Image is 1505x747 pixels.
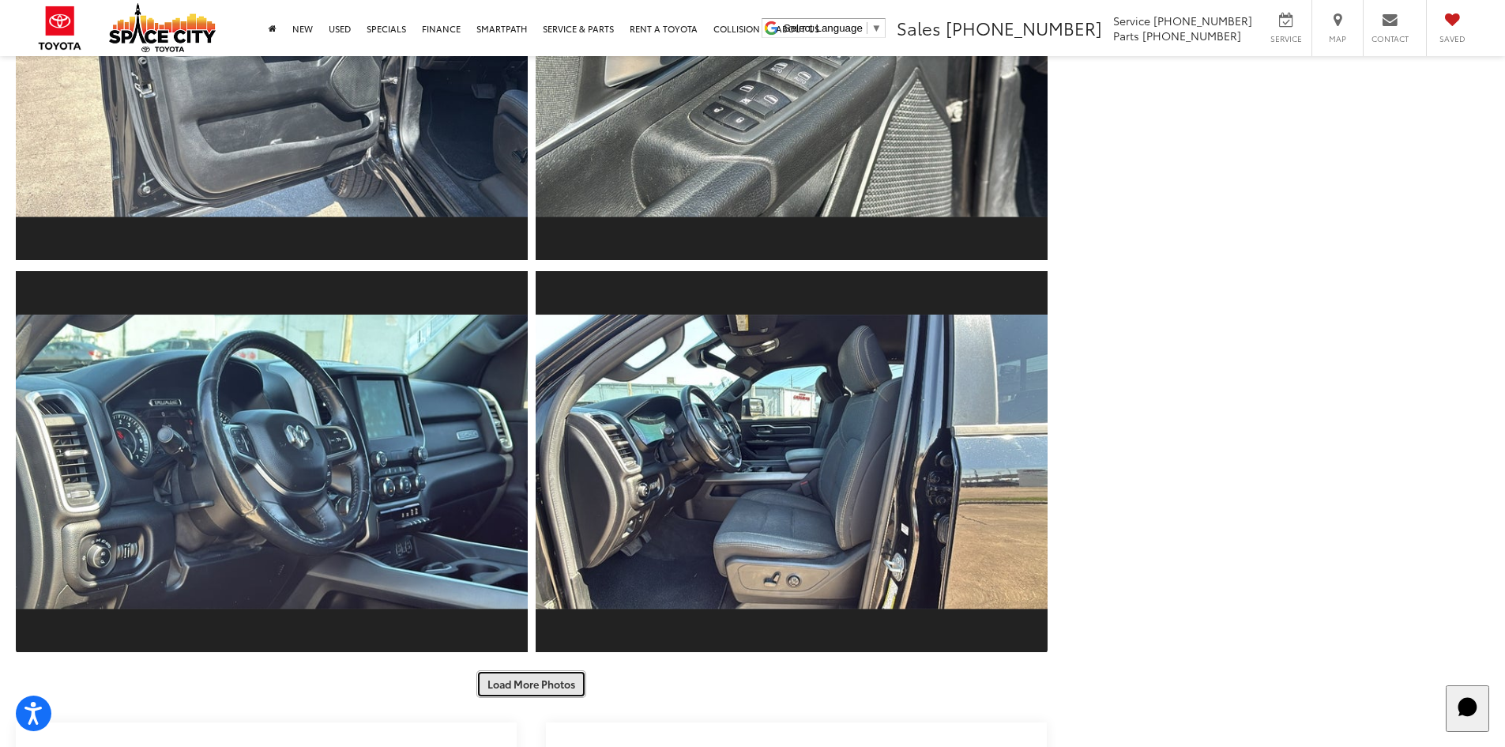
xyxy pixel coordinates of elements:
[16,270,528,654] a: Expand Photo 10
[536,270,1048,654] a: Expand Photo 11
[1113,13,1150,28] span: Service
[784,22,863,34] span: Select Language
[1153,13,1252,28] span: [PHONE_NUMBER]
[476,670,586,698] button: Load More Photos
[1435,33,1469,44] span: Saved
[897,15,941,40] span: Sales
[784,22,882,34] a: Select Language​
[1371,33,1409,44] span: Contact
[1320,33,1355,44] span: Map
[1142,28,1241,43] span: [PHONE_NUMBER]
[1268,33,1304,44] span: Service
[11,315,533,609] img: 2019 RAM 1500 Big Horn/Lone Star
[946,15,1102,40] span: [PHONE_NUMBER]
[530,315,1052,609] img: 2019 RAM 1500 Big Horn/Lone Star
[871,22,882,34] span: ▼
[109,3,216,52] img: Space City Toyota
[1113,28,1139,43] span: Parts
